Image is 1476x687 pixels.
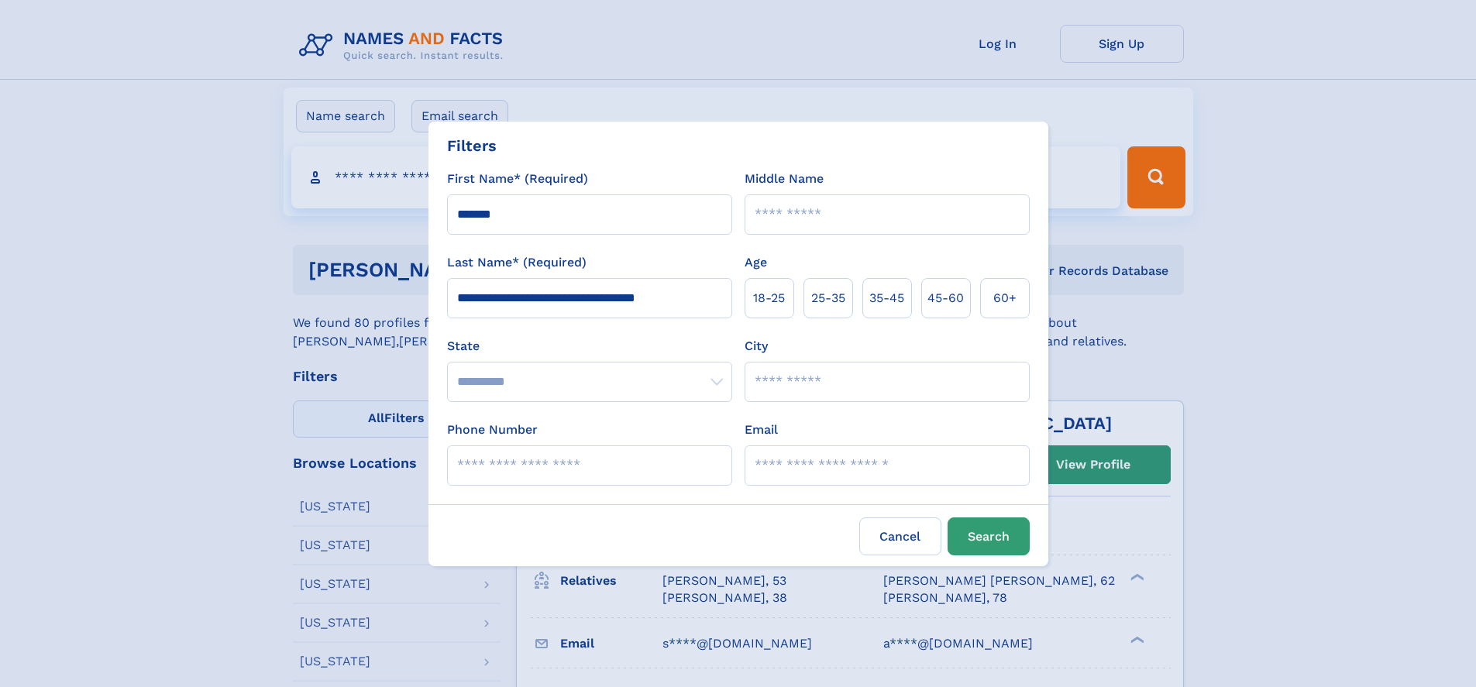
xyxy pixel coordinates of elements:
[745,170,824,188] label: Middle Name
[927,289,964,307] span: 45‑60
[859,517,941,555] label: Cancel
[993,289,1017,307] span: 60+
[948,517,1030,555] button: Search
[745,253,767,272] label: Age
[447,337,732,356] label: State
[753,289,785,307] span: 18‑25
[745,421,778,439] label: Email
[745,337,768,356] label: City
[811,289,845,307] span: 25‑35
[447,170,588,188] label: First Name* (Required)
[447,421,538,439] label: Phone Number
[447,134,497,157] div: Filters
[447,253,587,272] label: Last Name* (Required)
[869,289,904,307] span: 35‑45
